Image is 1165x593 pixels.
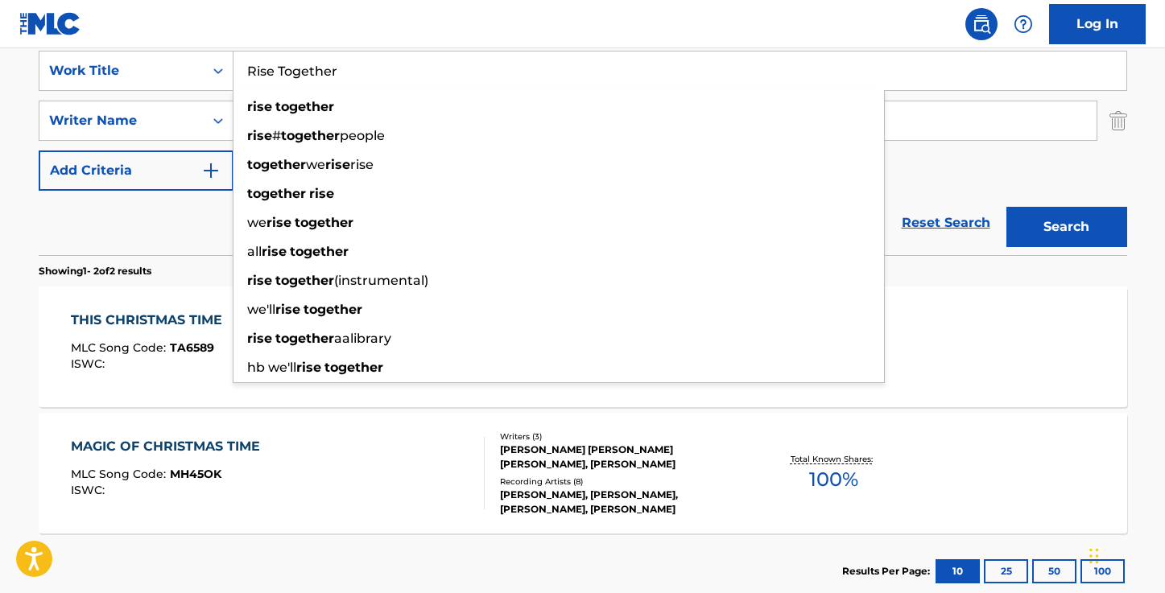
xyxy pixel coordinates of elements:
span: MLC Song Code : [71,467,170,481]
button: 25 [984,559,1028,583]
div: Drag [1089,532,1099,580]
span: MH45OK [170,467,221,481]
span: # [272,128,281,143]
strong: rise [247,99,272,114]
strong: together [290,244,349,259]
strong: together [247,157,306,172]
span: ISWC : [71,483,109,497]
a: Reset Search [894,205,998,241]
strong: rise [296,360,321,375]
a: THIS CHRISTMAS TIMEMLC Song Code:TA6589ISWC:Writers (3)[PERSON_NAME] [PERSON_NAME] [PERSON_NAME],... [39,286,1127,407]
strong: together [275,331,334,346]
button: Add Criteria [39,150,233,191]
div: Writer Name [49,111,194,130]
img: search [972,14,991,34]
strong: rise [266,215,291,230]
span: we [306,157,325,172]
span: we [247,215,266,230]
strong: rise [275,302,300,317]
div: Recording Artists ( 8 ) [500,476,743,488]
span: ISWC : [71,356,109,371]
img: MLC Logo [19,12,81,35]
span: rise [350,157,374,172]
span: hb we'll [247,360,296,375]
strong: together [295,215,353,230]
strong: rise [325,157,350,172]
a: Log In [1049,4,1146,44]
span: TA6589 [170,340,214,355]
strong: together [324,360,383,375]
span: we'll [247,302,275,317]
button: Search [1006,207,1127,247]
strong: together [275,99,334,114]
span: MLC Song Code : [71,340,170,355]
button: 100 [1080,559,1125,583]
strong: together [275,273,334,288]
div: Writers ( 3 ) [500,430,743,443]
strong: rise [247,128,272,143]
span: 100 % [809,465,858,494]
button: 50 [1032,559,1076,583]
img: help [1014,14,1033,34]
strong: rise [247,331,272,346]
div: [PERSON_NAME], [PERSON_NAME], [PERSON_NAME], [PERSON_NAME] [500,488,743,517]
strong: rise [262,244,287,259]
span: (instrumental) [334,273,428,288]
span: all [247,244,262,259]
strong: together [247,186,306,201]
div: THIS CHRISTMAS TIME [71,311,230,330]
strong: together [281,128,340,143]
div: Help [1007,8,1039,40]
img: Delete Criterion [1109,101,1127,141]
button: 10 [936,559,980,583]
strong: rise [309,186,334,201]
p: Showing 1 - 2 of 2 results [39,264,151,278]
div: [PERSON_NAME] [PERSON_NAME] [PERSON_NAME], [PERSON_NAME] [500,443,743,472]
a: Public Search [965,8,998,40]
p: Total Known Shares: [791,453,877,465]
a: MAGIC OF CHRISTMAS TIMEMLC Song Code:MH45OKISWC:Writers (3)[PERSON_NAME] [PERSON_NAME] [PERSON_NA... [39,413,1127,533]
span: aalibrary [334,331,391,346]
p: Results Per Page: [842,564,934,579]
strong: rise [247,273,272,288]
img: 9d2ae6d4665cec9f34b9.svg [201,161,221,180]
strong: together [304,302,362,317]
span: people [340,128,385,143]
iframe: Chat Widget [1084,516,1165,593]
div: MAGIC OF CHRISTMAS TIME [71,437,268,456]
div: Work Title [49,61,194,80]
form: Search Form [39,51,1127,255]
